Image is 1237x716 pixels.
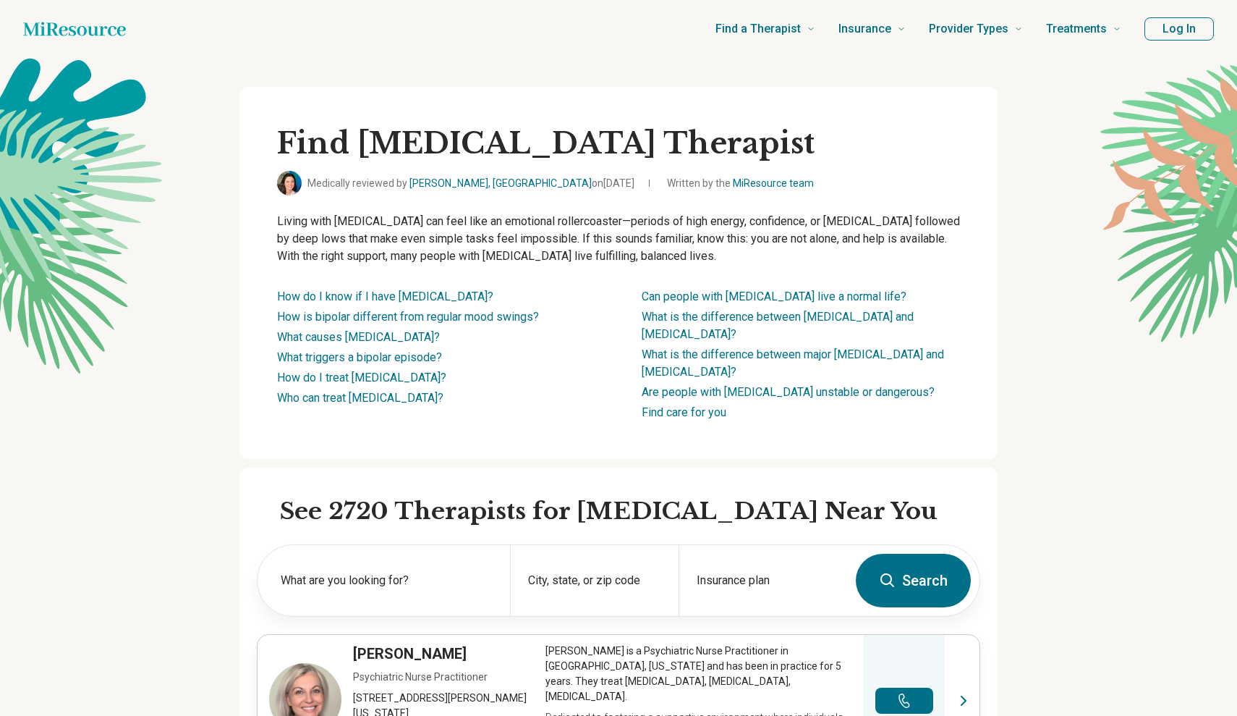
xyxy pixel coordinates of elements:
a: Home page [23,14,126,43]
a: Find care for you [642,405,726,419]
a: [PERSON_NAME], [GEOGRAPHIC_DATA] [409,177,592,189]
span: Find a Therapist [715,19,801,39]
h2: See 2720 Therapists for [MEDICAL_DATA] Near You [280,497,980,527]
span: Provider Types [929,19,1008,39]
button: Search [856,554,971,607]
span: Treatments [1046,19,1107,39]
h1: Find [MEDICAL_DATA] Therapist [277,125,960,162]
a: What triggers a bipolar episode? [277,350,442,364]
a: How do I know if I have [MEDICAL_DATA]? [277,290,493,303]
a: What is the difference between [MEDICAL_DATA] and [MEDICAL_DATA]? [642,310,914,341]
button: Make a phone call [875,688,933,714]
a: What is the difference between major [MEDICAL_DATA] and [MEDICAL_DATA]? [642,348,944,379]
a: Are people with [MEDICAL_DATA] unstable or dangerous? [642,385,935,399]
span: Written by the [667,176,814,191]
label: What are you looking for? [281,572,493,589]
a: MiResource team [733,177,814,189]
button: Log In [1144,17,1214,41]
p: Living with [MEDICAL_DATA] can feel like an emotional rollercoaster—periods of high energy, confi... [277,213,960,265]
span: on [DATE] [592,177,634,189]
a: Who can treat [MEDICAL_DATA]? [277,391,443,405]
a: What causes [MEDICAL_DATA]? [277,330,440,344]
span: Insurance [838,19,891,39]
a: How is bipolar different from regular mood swings? [277,310,539,324]
a: Can people with [MEDICAL_DATA] live a normal life? [642,290,906,303]
span: Medically reviewed by [307,176,634,191]
a: How do I treat [MEDICAL_DATA]? [277,371,446,384]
